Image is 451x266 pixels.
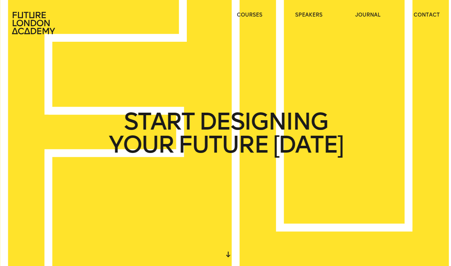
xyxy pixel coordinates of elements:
span: START [123,110,194,133]
span: [DATE] [273,133,343,156]
a: speakers [295,12,323,19]
a: journal [355,12,380,19]
span: FUTURE [178,133,268,156]
a: contact [414,12,440,19]
span: DESIGNING [199,110,327,133]
a: courses [237,12,262,19]
span: YOUR [108,133,173,156]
